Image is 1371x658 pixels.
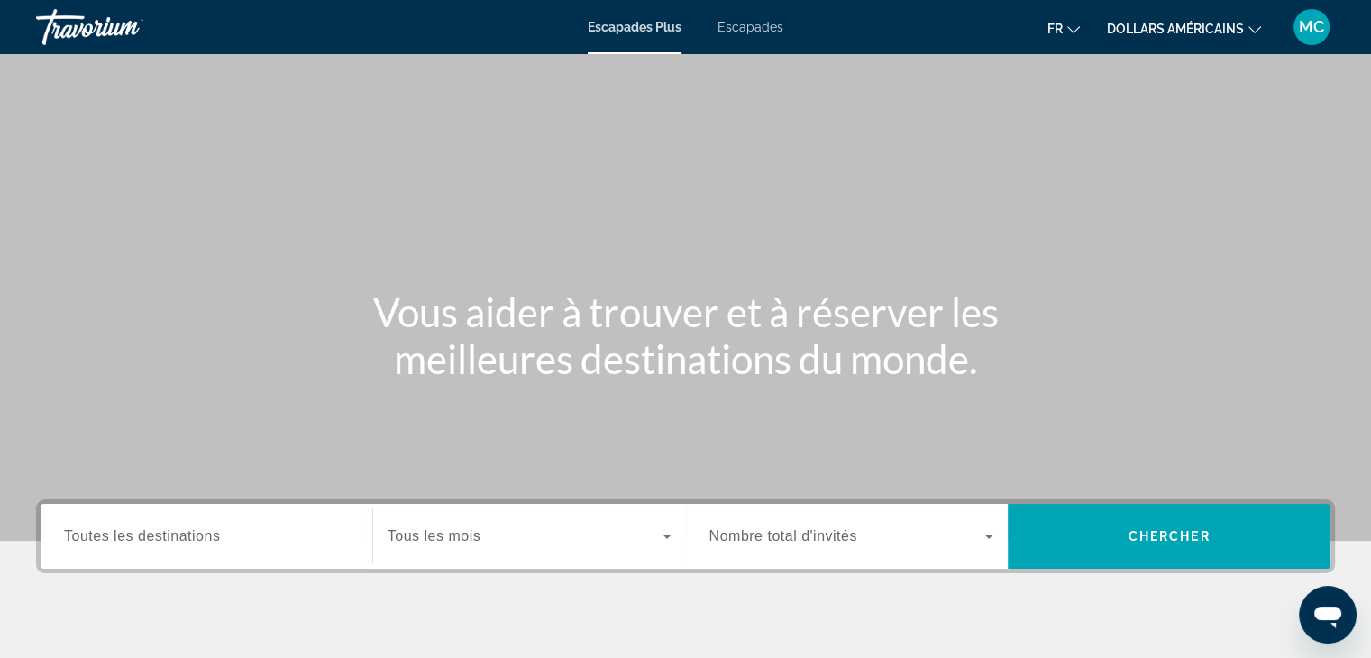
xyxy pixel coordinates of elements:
[64,526,349,548] input: Sélectionnez la destination
[388,528,480,544] span: Tous les mois
[1129,529,1211,544] span: Chercher
[1299,586,1357,644] iframe: Bouton de lancement de la fenêtre de messagerie
[348,288,1024,382] h1: Vous aider à trouver et à réserver les meilleures destinations du monde.
[1008,504,1330,569] button: Recherche
[41,504,1330,569] div: Widget de recherche
[1107,15,1261,41] button: Changer de devise
[1047,15,1080,41] button: Changer de langue
[1299,17,1324,36] font: MC
[64,528,220,544] span: Toutes les destinations
[717,20,783,34] a: Escapades
[1288,8,1335,46] button: Menu utilisateur
[709,528,857,544] span: Nombre total d'invités
[588,20,681,34] a: Escapades Plus
[36,4,216,50] a: Travorium
[1047,22,1063,36] font: fr
[1107,22,1244,36] font: dollars américains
